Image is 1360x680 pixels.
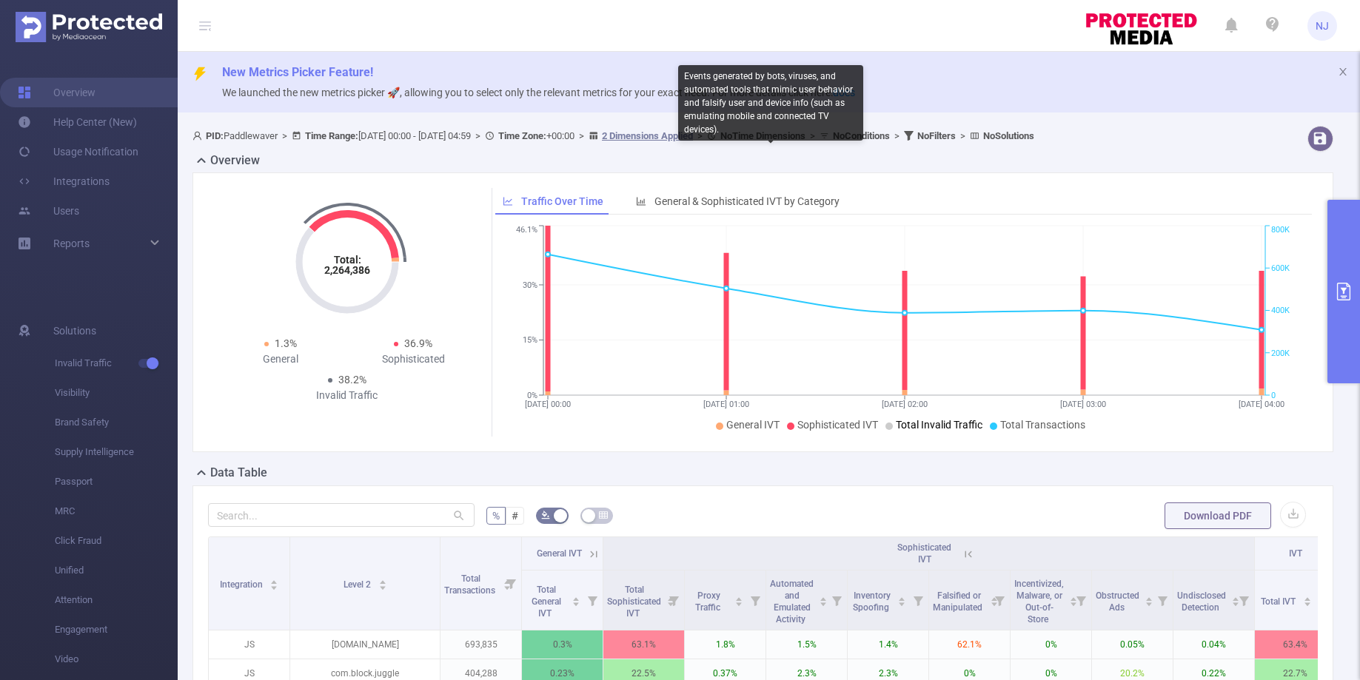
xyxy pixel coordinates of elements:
[853,590,891,613] span: Inventory Spoofing
[726,419,780,431] span: General IVT
[270,584,278,588] i: icon: caret-down
[333,254,361,266] tspan: Total:
[220,579,265,590] span: Integration
[1165,502,1271,529] button: Download PDF
[1233,570,1254,630] i: Filter menu
[1173,630,1254,659] p: 0.04%
[735,595,743,599] i: icon: caret-up
[208,503,475,527] input: Search...
[269,578,278,587] div: Sort
[603,630,684,659] p: 63.1%
[1145,600,1153,605] i: icon: caret-down
[527,391,537,400] tspan: 0%
[703,400,749,409] tspan: [DATE] 01:00
[55,496,178,526] span: MRC
[500,537,521,630] i: Filter menu
[1070,600,1078,605] i: icon: caret-down
[305,130,358,141] b: Time Range:
[654,195,840,207] span: General & Sophisticated IVT by Category
[890,130,904,141] span: >
[53,316,96,346] span: Solutions
[1231,595,1240,604] div: Sort
[820,595,828,599] i: icon: caret-up
[735,600,743,605] i: icon: caret-down
[766,630,847,659] p: 1.5%
[1271,263,1290,273] tspan: 600K
[18,107,137,137] a: Help Center (New)
[663,570,684,630] i: Filter menu
[525,400,571,409] tspan: [DATE] 00:00
[53,238,90,249] span: Reports
[18,196,79,226] a: Users
[503,196,513,206] i: icon: line-chart
[636,196,646,206] i: icon: bar-chart
[55,467,178,496] span: Passport
[1316,11,1329,41] span: NJ
[1338,67,1348,77] i: icon: close
[897,542,951,565] span: Sophisticated IVT
[572,595,580,599] i: icon: caret-up
[582,570,603,630] i: Filter menu
[290,630,440,659] p: [DOMAIN_NAME]
[347,351,480,367] div: Sophisticated
[898,595,906,599] i: icon: caret-up
[18,166,110,196] a: Integrations
[1177,590,1226,613] span: Undisclosed Detection
[819,595,828,604] div: Sort
[55,437,178,467] span: Supply Intelligence
[572,600,580,605] i: icon: caret-down
[695,590,723,613] span: Proxy Traffic
[607,585,661,619] span: Total Sophisticated IVT
[53,229,90,258] a: Reports
[270,578,278,582] i: icon: caret-up
[338,374,366,386] span: 38.2%
[897,595,906,604] div: Sort
[685,630,766,659] p: 1.8%
[1014,579,1064,625] span: Incentivized, Malware, or Out-of-Store
[1070,595,1078,599] i: icon: caret-up
[18,78,96,107] a: Overview
[537,548,582,559] span: General IVT
[745,570,766,630] i: Filter menu
[206,130,224,141] b: PID:
[532,585,561,619] span: Total General IVT
[275,337,297,349] span: 1.3%
[602,130,693,141] u: 2 Dimensions Applied
[55,615,178,644] span: Engagement
[471,130,485,141] span: >
[209,630,289,659] p: JS
[1271,349,1290,358] tspan: 200K
[498,130,546,141] b: Time Zone:
[521,195,603,207] span: Traffic Over Time
[522,630,603,659] p: 0.3%
[210,464,267,482] h2: Data Table
[55,585,178,615] span: Attention
[898,600,906,605] i: icon: caret-down
[281,388,414,403] div: Invalid Traffic
[441,630,521,659] p: 693,835
[1152,570,1173,630] i: Filter menu
[797,419,878,431] span: Sophisticated IVT
[55,378,178,408] span: Visibility
[1011,630,1091,659] p: 0%
[378,578,387,587] div: Sort
[770,579,814,625] span: Automated and Emulated Activity
[516,226,537,235] tspan: 46.1%
[1232,595,1240,599] i: icon: caret-up
[956,130,970,141] span: >
[512,510,518,522] span: #
[1232,600,1240,605] i: icon: caret-down
[523,336,537,346] tspan: 15%
[1060,400,1106,409] tspan: [DATE] 03:00
[1071,570,1091,630] i: Filter menu
[324,264,370,276] tspan: 2,264,386
[826,570,847,630] i: Filter menu
[575,130,589,141] span: >
[16,12,162,42] img: Protected Media
[1261,596,1298,607] span: Total IVT
[1069,595,1078,604] div: Sort
[1145,595,1153,604] div: Sort
[1092,630,1173,659] p: 0.05%
[18,137,138,166] a: Usage Notification
[55,526,178,556] span: Click Fraud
